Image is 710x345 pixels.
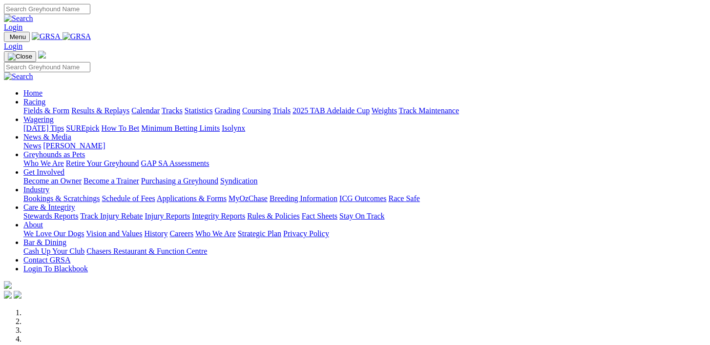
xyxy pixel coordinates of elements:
[4,62,90,72] input: Search
[23,264,88,273] a: Login To Blackbook
[80,212,143,220] a: Track Injury Rebate
[141,159,209,167] a: GAP SA Assessments
[131,106,160,115] a: Calendar
[23,142,706,150] div: News & Media
[399,106,459,115] a: Track Maintenance
[141,124,220,132] a: Minimum Betting Limits
[4,4,90,14] input: Search
[66,124,99,132] a: SUREpick
[4,51,36,62] button: Toggle navigation
[145,212,190,220] a: Injury Reports
[23,256,70,264] a: Contact GRSA
[102,194,155,203] a: Schedule of Fees
[8,53,32,61] img: Close
[339,194,386,203] a: ICG Outcomes
[23,106,706,115] div: Racing
[84,177,139,185] a: Become a Trainer
[23,238,66,246] a: Bar & Dining
[23,212,706,221] div: Care & Integrity
[141,177,218,185] a: Purchasing a Greyhound
[86,247,207,255] a: Chasers Restaurant & Function Centre
[23,115,54,123] a: Wagering
[372,106,397,115] a: Weights
[23,124,706,133] div: Wagering
[195,229,236,238] a: Who We Are
[247,212,300,220] a: Rules & Policies
[23,89,42,97] a: Home
[23,247,706,256] div: Bar & Dining
[32,32,61,41] img: GRSA
[23,159,64,167] a: Who We Are
[23,194,100,203] a: Bookings & Scratchings
[222,124,245,132] a: Isolynx
[242,106,271,115] a: Coursing
[4,291,12,299] img: facebook.svg
[185,106,213,115] a: Statistics
[229,194,268,203] a: MyOzChase
[23,194,706,203] div: Industry
[14,291,21,299] img: twitter.svg
[23,229,706,238] div: About
[23,98,45,106] a: Racing
[215,106,240,115] a: Grading
[283,229,329,238] a: Privacy Policy
[23,185,49,194] a: Industry
[270,194,337,203] a: Breeding Information
[23,229,84,238] a: We Love Our Dogs
[23,142,41,150] a: News
[302,212,337,220] a: Fact Sheets
[23,247,84,255] a: Cash Up Your Club
[4,23,22,31] a: Login
[157,194,227,203] a: Applications & Forms
[388,194,419,203] a: Race Safe
[23,124,64,132] a: [DATE] Tips
[4,42,22,50] a: Login
[162,106,183,115] a: Tracks
[238,229,281,238] a: Strategic Plan
[23,221,43,229] a: About
[192,212,245,220] a: Integrity Reports
[339,212,384,220] a: Stay On Track
[86,229,142,238] a: Vision and Values
[23,177,82,185] a: Become an Owner
[71,106,129,115] a: Results & Replays
[66,159,139,167] a: Retire Your Greyhound
[102,124,140,132] a: How To Bet
[10,33,26,41] span: Menu
[4,14,33,23] img: Search
[23,168,64,176] a: Get Involved
[23,177,706,185] div: Get Involved
[144,229,167,238] a: History
[23,203,75,211] a: Care & Integrity
[23,106,69,115] a: Fields & Form
[23,159,706,168] div: Greyhounds as Pets
[23,212,78,220] a: Stewards Reports
[63,32,91,41] img: GRSA
[23,150,85,159] a: Greyhounds as Pets
[43,142,105,150] a: [PERSON_NAME]
[272,106,291,115] a: Trials
[220,177,257,185] a: Syndication
[4,72,33,81] img: Search
[4,32,30,42] button: Toggle navigation
[169,229,193,238] a: Careers
[38,51,46,59] img: logo-grsa-white.png
[23,133,71,141] a: News & Media
[292,106,370,115] a: 2025 TAB Adelaide Cup
[4,281,12,289] img: logo-grsa-white.png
